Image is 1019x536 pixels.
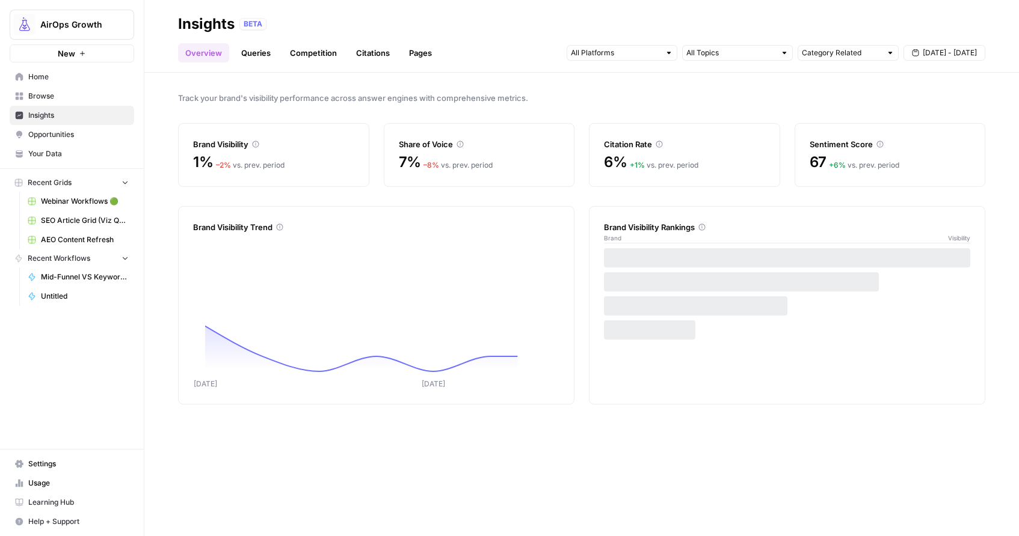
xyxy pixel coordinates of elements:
[10,474,134,493] a: Usage
[41,215,129,226] span: SEO Article Grid (Viz Questions)
[193,153,214,172] span: 1%
[10,87,134,106] a: Browse
[10,144,134,163] a: Your Data
[10,44,134,62] button: New
[28,497,129,508] span: Learning Hub
[28,129,129,140] span: Opportunities
[10,493,134,512] a: Learning Hub
[28,478,129,489] span: Usage
[178,43,229,62] a: Overview
[193,221,559,233] div: Brand Visibility Trend
[10,125,134,144] a: Opportunities
[22,230,134,249] a: AEO Content Refresh
[178,14,235,34] div: Insights
[686,47,775,59] input: All Topics
[58,47,75,59] span: New
[234,43,278,62] a: Queries
[22,287,134,306] a: Untitled
[10,106,134,125] a: Insights
[923,47,977,58] span: [DATE] - [DATE]
[10,10,134,40] button: Workspace: AirOps Growth
[802,47,881,59] input: Category Related
[630,160,645,169] span: + 1 %
[41,291,129,302] span: Untitled
[399,138,560,150] div: Share of Voice
[41,234,129,245] span: AEO Content Refresh
[40,19,113,31] span: AirOps Growth
[904,45,985,61] button: [DATE] - [DATE]
[349,43,397,62] a: Citations
[604,221,970,233] div: Brand Visibility Rankings
[604,138,765,150] div: Citation Rate
[178,92,985,104] span: Track your brand's visibility performance across answer engines with comprehensive metrics.
[216,160,285,171] div: vs. prev. period
[423,160,439,169] span: – 8 %
[948,233,970,243] span: Visibility
[630,160,698,171] div: vs. prev. period
[28,91,129,102] span: Browse
[423,160,493,171] div: vs. prev. period
[22,267,134,287] a: Mid-Funnel VS Keyword Research
[14,14,35,35] img: AirOps Growth Logo
[283,43,344,62] a: Competition
[28,253,90,264] span: Recent Workflows
[28,458,129,469] span: Settings
[194,379,217,388] tspan: [DATE]
[422,379,445,388] tspan: [DATE]
[41,196,129,207] span: Webinar Workflows 🟢
[10,249,134,267] button: Recent Workflows
[10,512,134,531] button: Help + Support
[399,153,422,172] span: 7%
[28,177,72,188] span: Recent Grids
[604,153,627,172] span: 6%
[41,272,129,282] span: Mid-Funnel VS Keyword Research
[829,160,899,171] div: vs. prev. period
[810,138,971,150] div: Sentiment Score
[10,67,134,87] a: Home
[193,138,354,150] div: Brand Visibility
[10,454,134,474] a: Settings
[22,192,134,211] a: Webinar Workflows 🟢
[28,72,129,82] span: Home
[239,18,266,30] div: BETA
[402,43,439,62] a: Pages
[571,47,660,59] input: All Platforms
[28,516,129,527] span: Help + Support
[28,110,129,121] span: Insights
[810,153,827,172] span: 67
[829,160,846,169] span: + 6 %
[22,211,134,230] a: SEO Article Grid (Viz Questions)
[604,233,621,243] span: Brand
[10,174,134,192] button: Recent Grids
[216,160,231,169] span: – 2 %
[28,148,129,159] span: Your Data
